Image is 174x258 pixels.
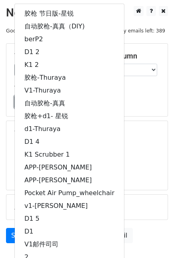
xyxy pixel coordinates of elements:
a: d1-Thuraya [15,123,124,135]
a: Send [6,228,32,243]
a: D1 4 [15,135,124,148]
a: 胶枪-Thuraya [15,71,124,84]
a: K1 Scrubber 1 [15,148,124,161]
a: APP-[PERSON_NAME] [15,161,124,174]
a: V1-Thuraya [15,84,124,97]
a: V1邮件司司 [15,238,124,251]
span: Daily emails left: 389 [111,26,168,35]
a: 胶枪+d1- 星锐 [15,110,124,123]
h2: New Campaign [6,6,168,20]
a: APP-[PERSON_NAME] [15,174,124,187]
iframe: Chat Widget [134,220,174,258]
a: D1 5 [15,212,124,225]
a: 自动胶枪-真真（DIY) [15,20,124,33]
h5: Email column [93,52,160,60]
a: K1 2 [15,58,124,71]
a: Pocket Air Pump_wheelchair [15,187,124,200]
a: v1-[PERSON_NAME] [15,200,124,212]
a: 胶枪 节日版-星锐 [15,7,124,20]
a: D1 2 [15,46,124,58]
a: berP2 [15,33,124,46]
small: Google Sheet: [6,28,99,34]
a: D1 [15,225,124,238]
a: 自动胶枪-真真 [15,97,124,110]
a: Daily emails left: 389 [111,28,168,34]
